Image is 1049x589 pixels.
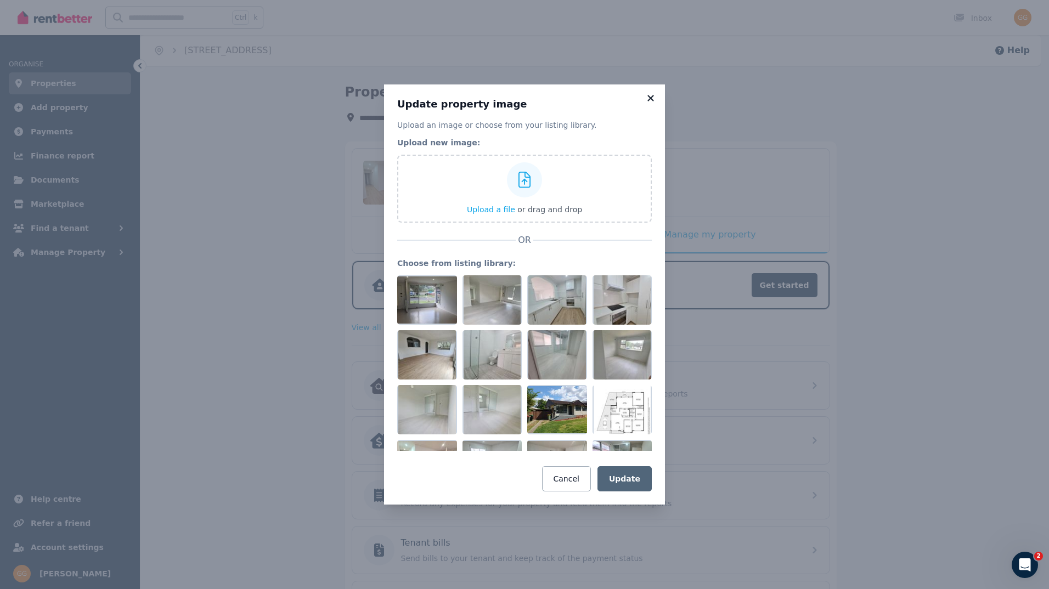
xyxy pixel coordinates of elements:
[397,98,652,111] h3: Update property image
[467,204,582,215] button: Upload a file or drag and drop
[597,466,652,491] button: Update
[397,258,652,269] legend: Choose from listing library:
[467,205,515,214] span: Upload a file
[1012,552,1038,578] iframe: Intercom live chat
[397,120,652,131] p: Upload an image or choose from your listing library.
[1034,552,1043,560] span: 2
[516,234,533,247] span: OR
[397,137,652,148] legend: Upload new image:
[542,466,591,491] button: Cancel
[517,205,582,214] span: or drag and drop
